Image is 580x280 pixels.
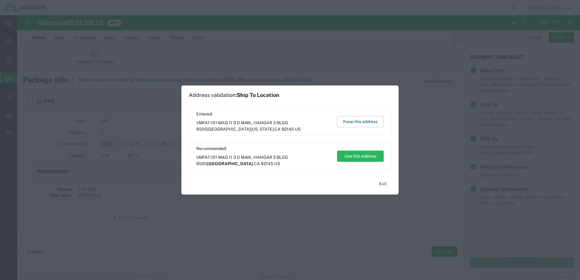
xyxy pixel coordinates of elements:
button: Keep this address [337,116,384,127]
span: Recommended: [196,145,331,152]
span: VMFAT-101 MAG 11 3 D MAW,, HANGAR 3 BLDG 9500 , [196,154,331,167]
span: CA [254,161,260,166]
button: Use this address [337,151,384,162]
span: Ship To Location [237,92,279,98]
span: 92145 [261,161,273,166]
span: Entered: [196,111,331,117]
span: [GEOGRAPHIC_DATA] [207,161,253,166]
span: 92145 [282,127,294,132]
span: [GEOGRAPHIC_DATA][US_STATE] [207,127,274,132]
h1: Address validation: [189,92,279,98]
span: US [295,127,301,132]
button: Exit [374,178,391,189]
span: US [274,161,280,166]
span: VMFAT-101 MAG 11 3 D MAW,, HANGAR 3 BLDG 9500 , [196,120,331,132]
span: CA [275,127,281,132]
